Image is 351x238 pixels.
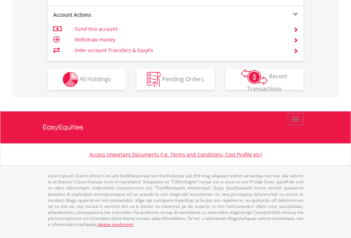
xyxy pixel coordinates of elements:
[79,75,111,83] span: All Holdings
[241,69,268,85] img: transactions-zar-wht.png
[225,69,303,90] button: Recent Transactions
[75,34,285,45] td: Withdraw money
[48,11,176,18] div: Account Actions
[63,72,78,87] img: holdings-wht.png
[75,45,285,56] td: Inter-account Transfers & EasyFx
[89,151,262,158] a: Access Important Documents (i.e. Terms and Conditions, Cost Profile etc)
[162,75,204,83] span: Pending Orders
[147,72,160,87] img: pending_instructions-wht.png
[48,69,126,90] button: All Holdings
[48,173,303,227] p: Lorem Ipsum Dolors (Ame) Con a/e SeddOeiusmod tem InciDiduntut Lab Etd mag aliquaen admin veniamq...
[137,69,215,90] button: Pending Orders
[98,221,134,227] a: please read more:
[43,111,309,143] a: EasyEquities
[75,24,285,34] td: Fund this account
